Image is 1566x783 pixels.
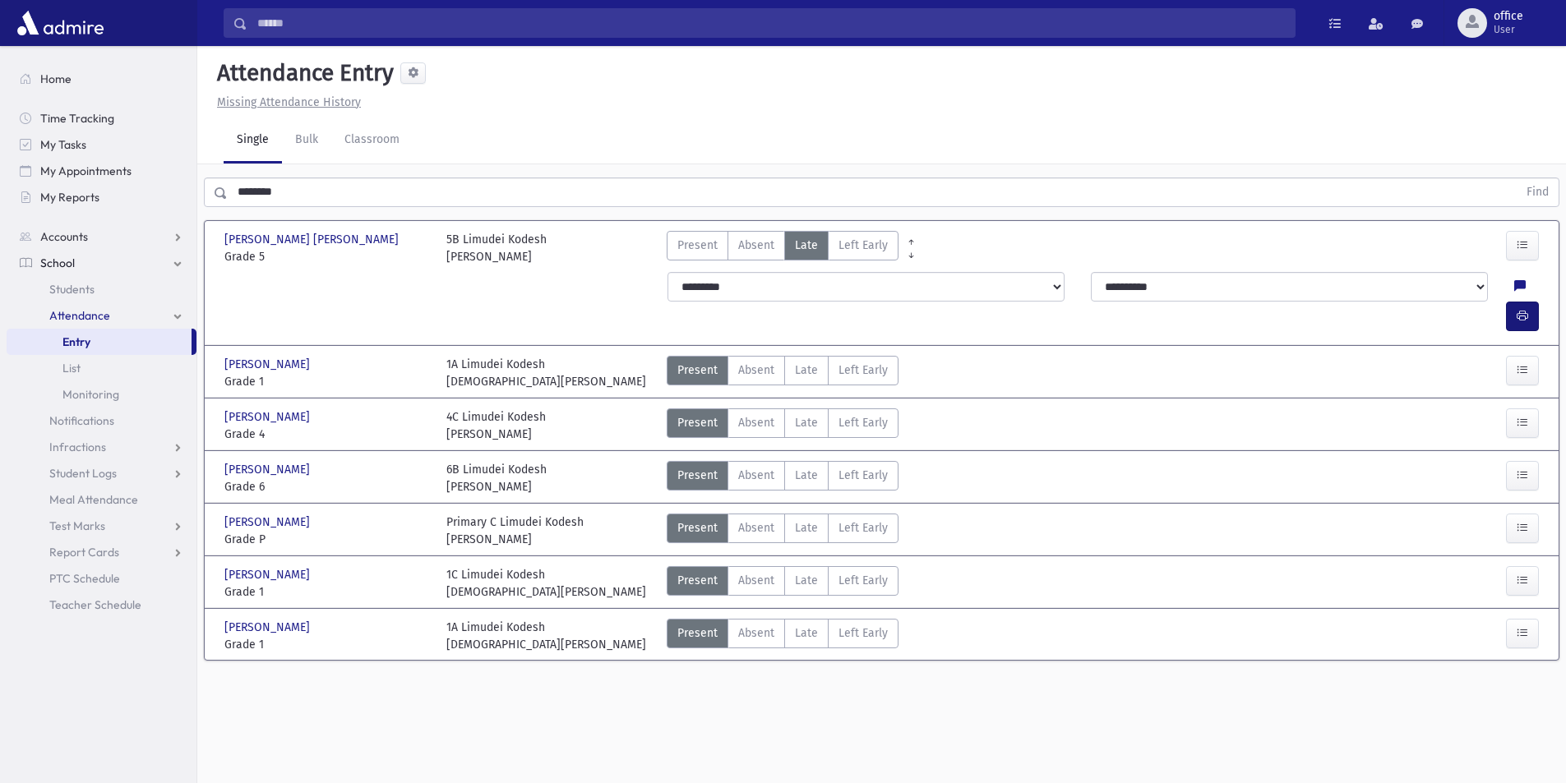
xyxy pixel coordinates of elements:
[49,440,106,454] span: Infractions
[446,231,547,265] div: 5B Limudei Kodesh [PERSON_NAME]
[667,461,898,495] div: AttTypes
[224,117,282,164] a: Single
[738,362,774,379] span: Absent
[62,334,90,349] span: Entry
[7,486,196,513] a: Meal Attendance
[677,467,718,484] span: Present
[7,565,196,592] a: PTC Schedule
[224,583,430,601] span: Grade 1
[49,545,119,560] span: Report Cards
[446,566,646,601] div: 1C Limudei Kodesh [DEMOGRAPHIC_DATA][PERSON_NAME]
[7,381,196,408] a: Monitoring
[224,619,313,636] span: [PERSON_NAME]
[210,59,394,87] h5: Attendance Entry
[7,66,196,92] a: Home
[738,519,774,537] span: Absent
[7,302,196,329] a: Attendance
[7,105,196,131] a: Time Tracking
[738,467,774,484] span: Absent
[667,619,898,653] div: AttTypes
[795,519,818,537] span: Late
[446,619,646,653] div: 1A Limudei Kodesh [DEMOGRAPHIC_DATA][PERSON_NAME]
[667,356,898,390] div: AttTypes
[838,572,888,589] span: Left Early
[677,572,718,589] span: Present
[49,413,114,428] span: Notifications
[49,597,141,612] span: Teacher Schedule
[49,518,105,533] span: Test Marks
[224,566,313,583] span: [PERSON_NAME]
[40,229,88,244] span: Accounts
[738,572,774,589] span: Absent
[224,231,402,248] span: [PERSON_NAME] [PERSON_NAME]
[224,426,430,443] span: Grade 4
[224,531,430,548] span: Grade P
[224,461,313,478] span: [PERSON_NAME]
[7,184,196,210] a: My Reports
[677,519,718,537] span: Present
[795,624,818,642] span: Late
[224,356,313,373] span: [PERSON_NAME]
[13,7,108,39] img: AdmirePro
[838,362,888,379] span: Left Early
[7,592,196,618] a: Teacher Schedule
[795,572,818,589] span: Late
[62,387,119,402] span: Monitoring
[7,223,196,250] a: Accounts
[738,624,774,642] span: Absent
[838,519,888,537] span: Left Early
[1517,178,1559,206] button: Find
[7,513,196,539] a: Test Marks
[224,248,430,265] span: Grade 5
[40,190,99,205] span: My Reports
[677,362,718,379] span: Present
[838,237,888,254] span: Left Early
[667,408,898,443] div: AttTypes
[446,356,646,390] div: 1A Limudei Kodesh [DEMOGRAPHIC_DATA][PERSON_NAME]
[795,467,818,484] span: Late
[62,361,81,375] span: List
[667,231,898,265] div: AttTypes
[838,624,888,642] span: Left Early
[7,131,196,158] a: My Tasks
[446,461,547,495] div: 6B Limudei Kodesh [PERSON_NAME]
[667,514,898,548] div: AttTypes
[677,237,718,254] span: Present
[40,256,75,270] span: School
[40,111,114,126] span: Time Tracking
[838,467,888,484] span: Left Early
[282,117,331,164] a: Bulk
[1494,23,1523,36] span: User
[224,373,430,390] span: Grade 1
[49,492,138,507] span: Meal Attendance
[7,250,196,276] a: School
[49,571,120,586] span: PTC Schedule
[224,478,430,495] span: Grade 6
[7,408,196,434] a: Notifications
[738,237,774,254] span: Absent
[40,164,132,178] span: My Appointments
[217,95,361,109] u: Missing Attendance History
[49,282,95,297] span: Students
[446,514,584,548] div: Primary C Limudei Kodesh [PERSON_NAME]
[224,514,313,531] span: [PERSON_NAME]
[7,329,192,355] a: Entry
[247,8,1295,38] input: Search
[795,237,818,254] span: Late
[667,566,898,601] div: AttTypes
[677,414,718,431] span: Present
[446,408,546,443] div: 4C Limudei Kodesh [PERSON_NAME]
[224,636,430,653] span: Grade 1
[7,355,196,381] a: List
[738,414,774,431] span: Absent
[40,137,86,152] span: My Tasks
[7,158,196,184] a: My Appointments
[40,71,72,86] span: Home
[1494,10,1523,23] span: office
[795,362,818,379] span: Late
[210,95,361,109] a: Missing Attendance History
[49,466,117,481] span: Student Logs
[7,434,196,460] a: Infractions
[331,117,413,164] a: Classroom
[7,460,196,486] a: Student Logs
